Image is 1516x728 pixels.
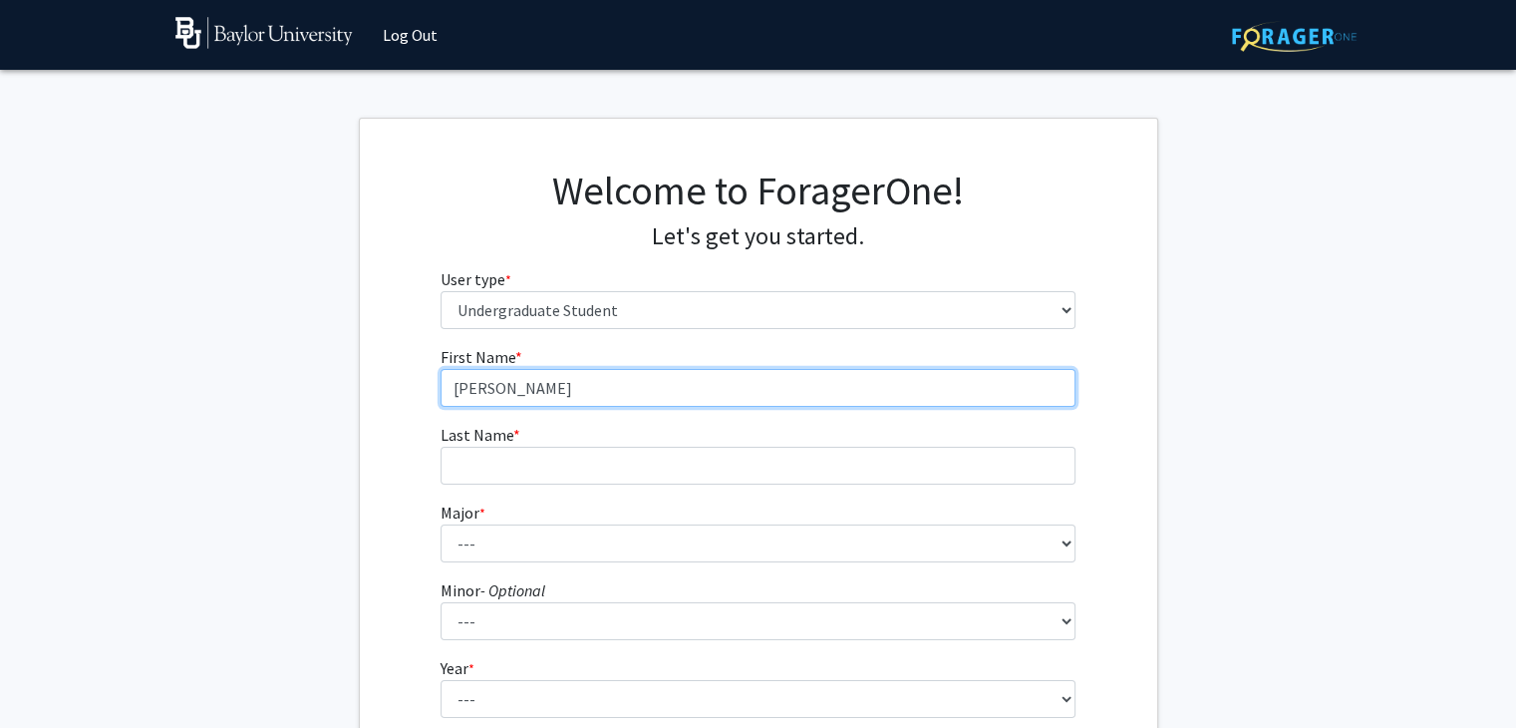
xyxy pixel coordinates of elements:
[175,17,354,49] img: Baylor University Logo
[441,425,513,445] span: Last Name
[441,167,1075,214] h1: Welcome to ForagerOne!
[1232,21,1357,52] img: ForagerOne Logo
[15,638,85,713] iframe: Chat
[441,222,1075,251] h4: Let's get you started.
[480,580,545,600] i: - Optional
[441,501,485,525] label: Major
[441,267,511,291] label: User type
[441,347,515,367] span: First Name
[441,578,545,602] label: Minor
[441,656,474,680] label: Year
